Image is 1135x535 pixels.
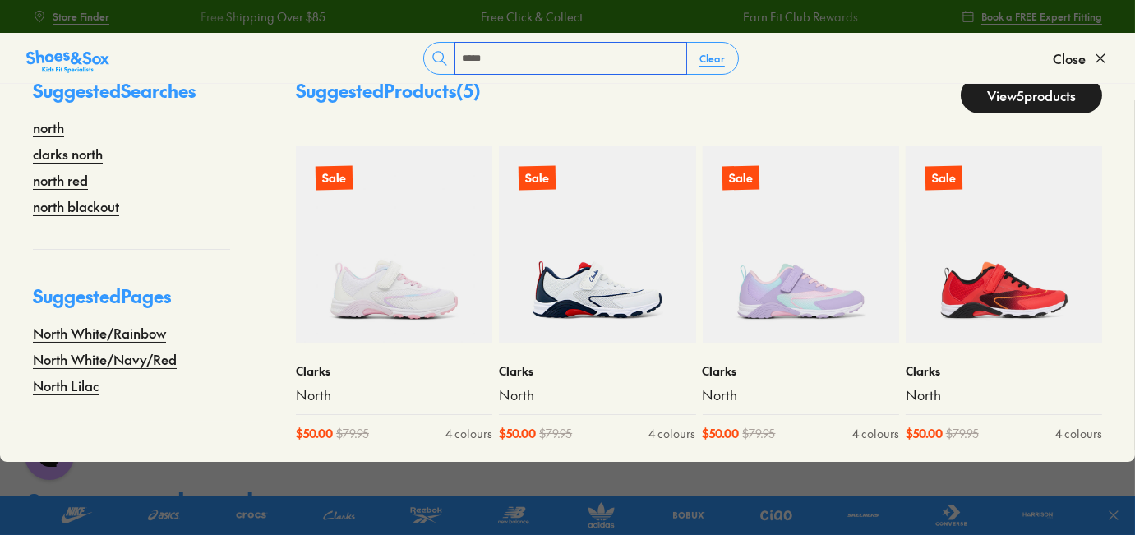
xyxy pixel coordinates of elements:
[1053,40,1109,76] button: Close
[906,425,943,442] span: $ 50.00
[499,362,695,380] p: Clarks
[8,6,58,55] button: Gorgias live chat
[906,362,1102,380] p: Clarks
[33,2,109,31] a: Store Finder
[33,170,88,190] a: north red
[703,362,899,380] p: Clarks
[499,146,695,343] a: Sale
[722,166,759,191] p: Sale
[649,425,696,442] div: 4 colours
[296,362,492,380] p: Clarks
[906,386,1102,404] a: North
[499,386,695,404] a: North
[336,425,369,442] span: $ 79.95
[411,8,513,25] a: Free Click & Collect
[296,146,492,343] a: Sale
[518,165,556,191] p: Sale
[743,425,776,442] span: $ 79.95
[33,323,166,343] a: North White/Rainbow
[539,425,572,442] span: $ 79.95
[33,144,103,164] a: clarks north
[33,283,230,323] p: Suggested Pages
[925,166,962,191] p: Sale
[26,45,109,71] a: Shoes &amp; Sox
[673,8,788,25] a: Earn Fit Club Rewards
[33,196,119,216] a: north blackout
[703,146,899,343] a: Sale
[499,425,536,442] span: $ 50.00
[946,425,979,442] span: $ 79.95
[703,386,899,404] a: North
[703,425,740,442] span: $ 50.00
[1053,48,1086,68] span: Close
[1055,425,1102,442] div: 4 colours
[686,44,738,73] button: Clear
[33,118,64,137] a: north
[961,77,1102,113] a: View5products
[445,425,492,442] div: 4 colours
[456,78,481,103] span: ( 5 )
[316,166,353,191] p: Sale
[131,8,256,25] a: Free Shipping Over $85
[33,376,99,395] a: North Lilac
[296,386,492,404] a: North
[53,9,109,24] span: Store Finder
[33,349,177,369] a: North White/Navy/Red
[26,48,109,75] img: SNS_Logo_Responsive.svg
[852,425,899,442] div: 4 colours
[981,9,1102,24] span: Book a FREE Expert Fitting
[33,77,230,118] p: Suggested Searches
[296,77,481,113] p: Suggested Products
[906,146,1102,343] a: Sale
[296,425,333,442] span: $ 50.00
[962,2,1102,31] a: Book a FREE Expert Fitting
